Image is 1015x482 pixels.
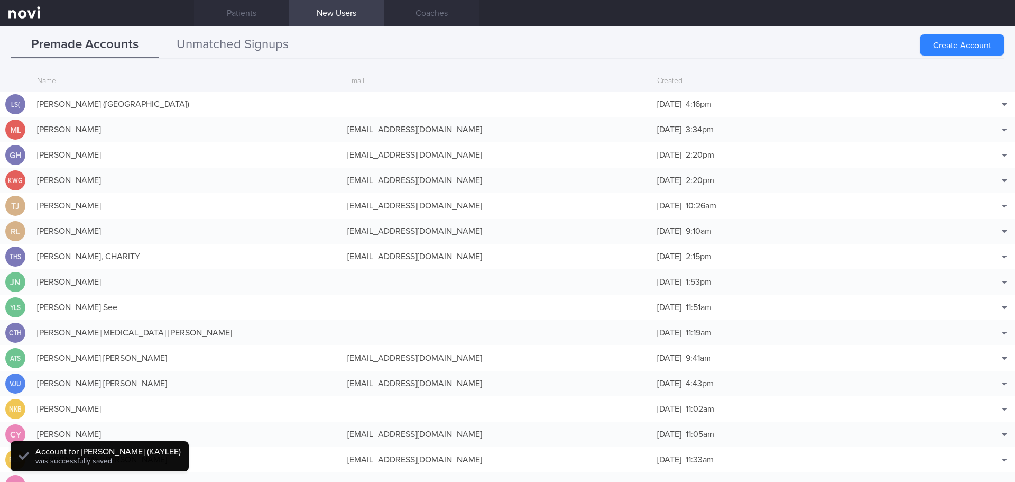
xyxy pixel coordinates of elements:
[657,430,681,439] span: [DATE]
[32,322,342,343] div: [PERSON_NAME][MEDICAL_DATA] [PERSON_NAME]
[159,32,307,58] button: Unmatched Signups
[342,221,652,242] div: [EMAIL_ADDRESS][DOMAIN_NAME]
[342,71,652,92] div: Email
[686,125,714,134] span: 3:34pm
[920,34,1004,56] button: Create Account
[11,32,159,58] button: Premade Accounts
[32,348,342,369] div: [PERSON_NAME] [PERSON_NAME]
[7,247,24,267] div: THS
[686,354,711,362] span: 9:41am
[7,170,24,191] div: KWG
[342,170,652,191] div: [EMAIL_ADDRESS][DOMAIN_NAME]
[657,227,681,235] span: [DATE]
[32,94,342,115] div: [PERSON_NAME] ([GEOGRAPHIC_DATA])
[342,246,652,267] div: [EMAIL_ADDRESS][DOMAIN_NAME]
[7,399,24,420] div: NKB
[5,196,25,216] div: TJ
[7,94,24,115] div: LS(
[32,221,342,242] div: [PERSON_NAME]
[32,195,342,216] div: [PERSON_NAME]
[32,424,342,445] div: [PERSON_NAME]
[5,120,25,140] div: ML
[657,100,681,108] span: [DATE]
[32,373,342,394] div: [PERSON_NAME] [PERSON_NAME]
[342,144,652,166] div: [EMAIL_ADDRESS][DOMAIN_NAME]
[5,272,25,293] div: JN
[342,373,652,394] div: [EMAIL_ADDRESS][DOMAIN_NAME]
[342,424,652,445] div: [EMAIL_ADDRESS][DOMAIN_NAME]
[686,151,714,159] span: 2:20pm
[686,227,712,235] span: 9:10am
[32,271,342,293] div: [PERSON_NAME]
[686,405,714,413] span: 11:02am
[32,398,342,420] div: [PERSON_NAME]
[32,144,342,166] div: [PERSON_NAME]
[342,195,652,216] div: [EMAIL_ADDRESS][DOMAIN_NAME]
[5,221,25,242] div: RL
[5,424,25,445] div: CY
[32,297,342,318] div: [PERSON_NAME] See
[657,202,681,210] span: [DATE]
[32,119,342,140] div: [PERSON_NAME]
[686,379,714,388] span: 4:43pm
[32,170,342,191] div: [PERSON_NAME]
[7,323,24,343] div: CTH
[652,71,962,92] div: Created
[686,100,712,108] span: 4:16pm
[32,246,342,267] div: [PERSON_NAME], CHARITY
[686,456,714,464] span: 11:33am
[35,447,181,457] div: Account for [PERSON_NAME] (KAYLEE)
[5,145,25,166] div: GH
[342,449,652,470] div: [EMAIL_ADDRESS][DOMAIN_NAME]
[657,151,681,159] span: [DATE]
[686,252,712,261] span: 2:15pm
[686,202,716,210] span: 10:26am
[7,450,24,470] div: RLM
[657,252,681,261] span: [DATE]
[657,176,681,185] span: [DATE]
[7,297,24,318] div: YLS
[657,303,681,312] span: [DATE]
[32,71,342,92] div: Name
[686,329,712,337] span: 11:19am
[342,348,652,369] div: [EMAIL_ADDRESS][DOMAIN_NAME]
[657,329,681,337] span: [DATE]
[657,125,681,134] span: [DATE]
[657,456,681,464] span: [DATE]
[657,354,681,362] span: [DATE]
[686,303,712,312] span: 11:51am
[657,405,681,413] span: [DATE]
[7,374,24,394] div: VJU
[35,458,112,465] span: was successfully saved
[686,176,714,185] span: 2:20pm
[7,348,24,369] div: ATS
[686,278,712,286] span: 1:53pm
[657,278,681,286] span: [DATE]
[686,430,714,439] span: 11:05am
[342,119,652,140] div: [EMAIL_ADDRESS][DOMAIN_NAME]
[657,379,681,388] span: [DATE]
